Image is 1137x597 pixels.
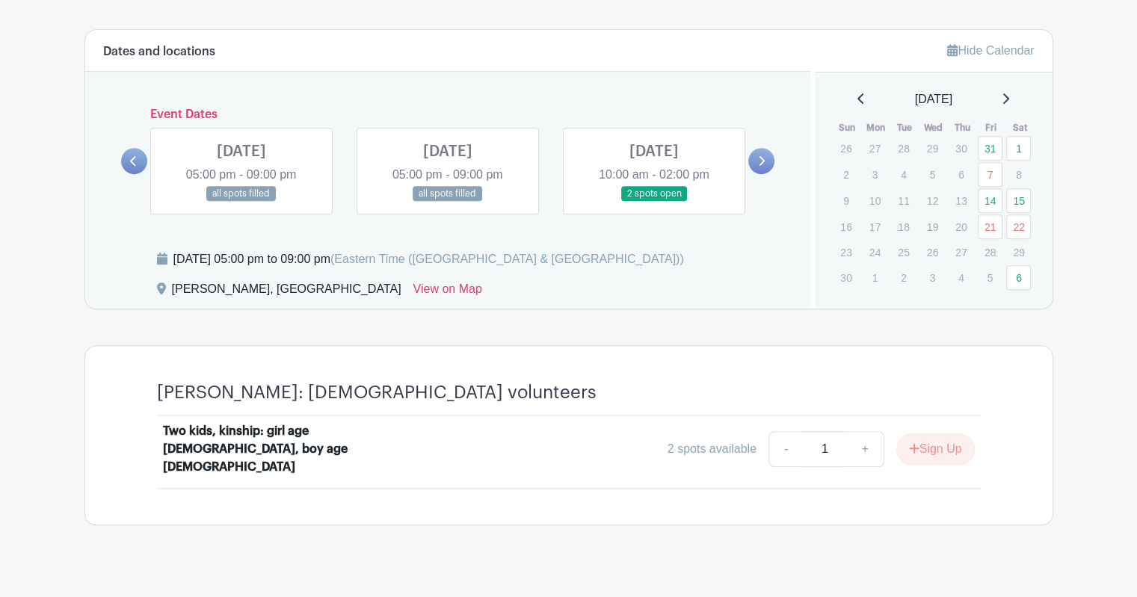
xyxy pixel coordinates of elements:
[330,253,684,265] span: (Eastern Time ([GEOGRAPHIC_DATA] & [GEOGRAPHIC_DATA]))
[978,162,1002,187] a: 7
[413,280,482,304] a: View on Map
[834,266,858,289] p: 30
[1006,241,1031,264] p: 29
[949,266,973,289] p: 4
[891,266,916,289] p: 2
[978,188,1002,213] a: 14
[949,215,973,238] p: 20
[863,189,887,212] p: 10
[891,215,916,238] p: 18
[891,189,916,212] p: 11
[949,137,973,160] p: 30
[949,241,973,264] p: 27
[1006,136,1031,161] a: 1
[978,241,1002,264] p: 28
[157,382,597,403] h4: [PERSON_NAME]: [DEMOGRAPHIC_DATA] volunteers
[668,440,757,458] div: 2 spots available
[833,120,862,135] th: Sun
[103,45,215,59] h6: Dates and locations
[846,431,884,467] a: +
[920,163,945,186] p: 5
[891,163,916,186] p: 4
[173,250,684,268] div: [DATE] 05:00 pm to 09:00 pm
[863,137,887,160] p: 27
[863,241,887,264] p: 24
[1006,265,1031,290] a: 6
[978,266,1002,289] p: 5
[834,163,858,186] p: 2
[891,241,916,264] p: 25
[834,189,858,212] p: 9
[768,431,803,467] a: -
[1005,120,1035,135] th: Sat
[978,214,1002,239] a: 21
[920,241,945,264] p: 26
[147,108,749,122] h6: Event Dates
[915,90,952,108] span: [DATE]
[920,137,945,160] p: 29
[978,136,1002,161] a: 31
[948,120,977,135] th: Thu
[919,120,949,135] th: Wed
[862,120,891,135] th: Mon
[890,120,919,135] th: Tue
[863,215,887,238] p: 17
[834,215,858,238] p: 16
[863,266,887,289] p: 1
[834,241,858,264] p: 23
[949,189,973,212] p: 13
[920,266,945,289] p: 3
[920,189,945,212] p: 12
[896,433,975,465] button: Sign Up
[891,137,916,160] p: 28
[172,280,401,304] div: [PERSON_NAME], [GEOGRAPHIC_DATA]
[949,163,973,186] p: 6
[1006,163,1031,186] p: 8
[863,163,887,186] p: 3
[947,44,1034,57] a: Hide Calendar
[920,215,945,238] p: 19
[977,120,1006,135] th: Fri
[834,137,858,160] p: 26
[1006,188,1031,213] a: 15
[1006,214,1031,239] a: 22
[163,422,348,476] div: Two kids, kinship: girl age [DEMOGRAPHIC_DATA], boy age [DEMOGRAPHIC_DATA]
